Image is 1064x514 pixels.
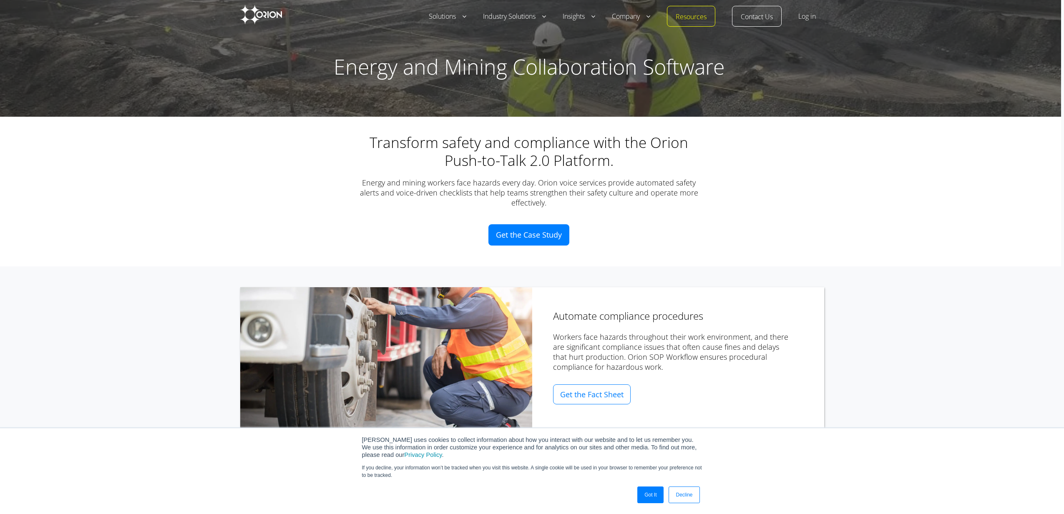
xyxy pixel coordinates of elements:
[553,310,791,322] h3: Automate compliance procedures
[1,54,1057,79] h1: Energy and Mining Collaboration Software
[404,451,442,458] a: Privacy Policy
[563,12,595,22] a: Insights
[483,12,546,22] a: Industry Solutions
[355,133,703,169] h2: Transform safety and compliance with the Orion Push-to-Talk 2.0 Platform.
[1022,474,1064,514] iframe: Chat Widget
[560,391,624,398] span: Get the Fact Sheet
[798,12,816,22] a: Log in
[429,12,466,22] a: Solutions
[553,310,791,372] div: Workers face hazards throughout their work environment, and there are significant compliance issu...
[676,12,707,22] a: Resources
[488,224,569,246] a: Get the Case Study
[496,231,562,238] span: Get the Case Study
[362,436,697,458] span: [PERSON_NAME] uses cookies to collect information about how you interact with our website and to ...
[741,12,773,22] a: Contact Us
[637,486,664,503] a: Got It
[612,12,650,22] a: Company
[362,464,702,479] p: If you decline, your information won’t be tracked when you visit this website. A single cookie wi...
[355,178,703,208] div: Energy and mining workers face hazards every day. Orion voice services provide automated safety a...
[240,5,282,24] img: Orion
[240,287,532,487] img: worker preforming a pre-trip inspection on a truck
[553,384,631,404] a: Get the Fact Sheet
[669,486,699,503] a: Decline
